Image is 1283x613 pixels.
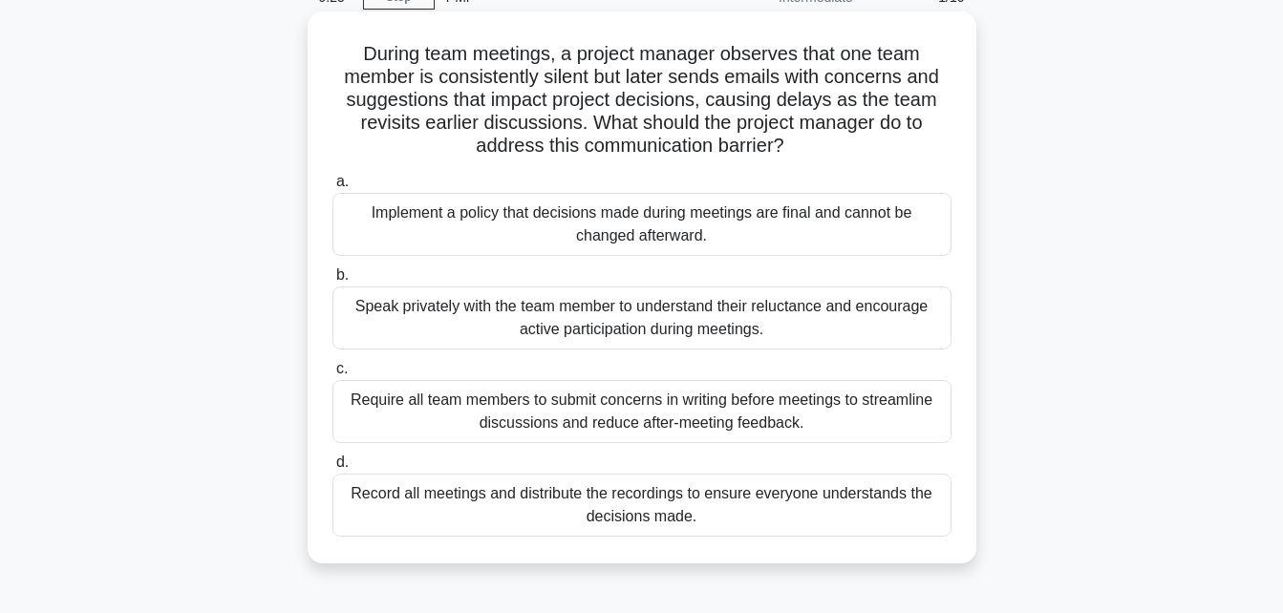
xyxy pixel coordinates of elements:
[336,266,349,283] span: b.
[332,193,952,256] div: Implement a policy that decisions made during meetings are final and cannot be changed afterward.
[331,42,953,159] h5: During team meetings, a project manager observes that one team member is consistently silent but ...
[332,474,952,537] div: Record all meetings and distribute the recordings to ensure everyone understands the decisions made.
[336,173,349,189] span: a.
[336,360,348,376] span: c.
[336,454,349,470] span: d.
[332,380,952,443] div: Require all team members to submit concerns in writing before meetings to streamline discussions ...
[332,286,952,349] div: Speak privately with the team member to understand their reluctance and encourage active particip...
